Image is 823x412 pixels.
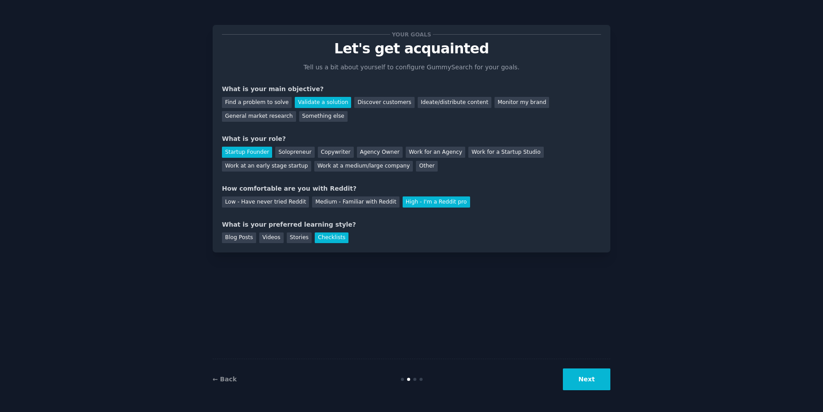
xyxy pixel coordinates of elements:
[315,232,348,244] div: Checklists
[468,147,543,158] div: Work for a Startup Studio
[287,232,312,244] div: Stories
[318,147,354,158] div: Copywriter
[222,41,601,56] p: Let's get acquainted
[222,84,601,94] div: What is your main objective?
[314,161,413,172] div: Work at a medium/large company
[495,97,549,108] div: Monitor my brand
[222,147,272,158] div: Startup Founder
[390,30,433,39] span: Your goals
[222,111,296,122] div: General market research
[222,232,256,244] div: Blog Posts
[563,368,610,390] button: Next
[312,196,399,208] div: Medium - Familiar with Reddit
[275,147,314,158] div: Solopreneur
[403,196,470,208] div: High - I'm a Reddit pro
[222,220,601,229] div: What is your preferred learning style?
[213,376,237,383] a: ← Back
[416,161,438,172] div: Other
[299,111,348,122] div: Something else
[222,184,601,193] div: How comfortable are you with Reddit?
[300,63,523,72] p: Tell us a bit about yourself to configure GummySearch for your goals.
[357,147,403,158] div: Agency Owner
[295,97,351,108] div: Validate a solution
[222,134,601,144] div: What is your role?
[222,97,292,108] div: Find a problem to solve
[406,147,465,158] div: Work for an Agency
[354,97,414,108] div: Discover customers
[259,232,284,244] div: Videos
[222,196,309,208] div: Low - Have never tried Reddit
[222,161,311,172] div: Work at an early stage startup
[418,97,491,108] div: Ideate/distribute content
